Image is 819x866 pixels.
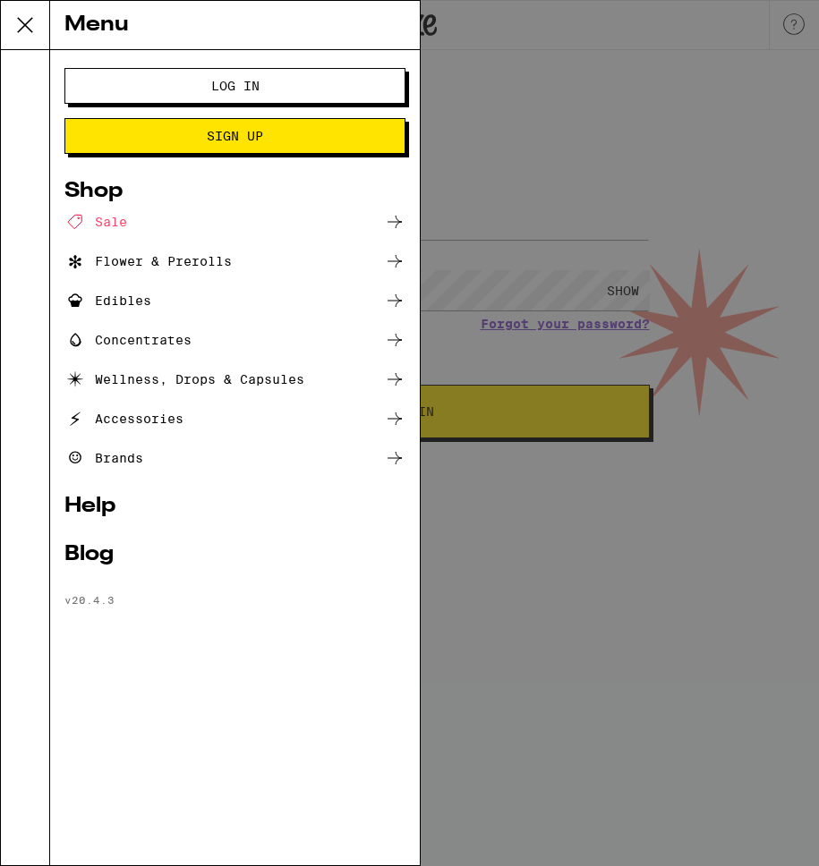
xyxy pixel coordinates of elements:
span: Sign Up [207,130,263,142]
a: Wellness, Drops & Capsules [64,369,405,390]
div: Sale [64,211,127,233]
a: Help [64,496,405,517]
a: Concentrates [64,329,405,351]
a: Edibles [64,290,405,311]
a: Sale [64,211,405,233]
div: Menu [50,1,420,50]
a: Shop [64,181,405,202]
a: Brands [64,447,405,469]
a: Flower & Prerolls [64,250,405,272]
a: Blog [64,544,405,565]
button: Sign Up [64,118,405,154]
div: Concentrates [64,329,192,351]
button: Log In [64,68,405,104]
a: Accessories [64,408,405,429]
div: Wellness, Drops & Capsules [64,369,304,390]
span: Log In [211,80,260,92]
div: Brands [64,447,143,469]
span: v 20.4.3 [64,594,115,606]
a: Sign Up [64,129,405,143]
div: Flower & Prerolls [64,250,232,272]
div: Edibles [64,290,151,311]
a: Log In [64,79,405,93]
div: Accessories [64,408,183,429]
